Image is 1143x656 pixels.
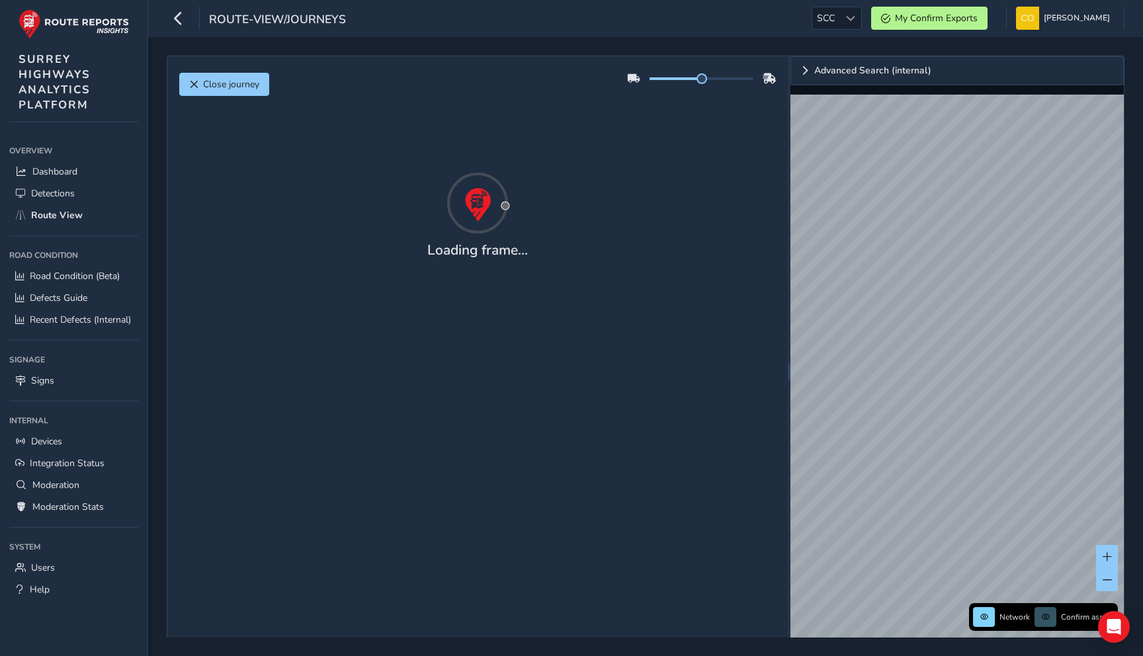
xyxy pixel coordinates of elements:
[30,457,105,470] span: Integration Status
[1098,611,1130,643] div: Open Intercom Messenger
[427,242,528,259] h4: Loading frame...
[9,452,138,474] a: Integration Status
[9,245,138,265] div: Road Condition
[31,209,83,222] span: Route View
[31,561,55,574] span: Users
[1016,7,1115,30] button: [PERSON_NAME]
[9,265,138,287] a: Road Condition (Beta)
[9,579,138,600] a: Help
[999,612,1030,622] span: Network
[19,9,129,39] img: rr logo
[19,52,91,112] span: SURREY HIGHWAYS ANALYTICS PLATFORM
[9,370,138,391] a: Signs
[209,11,346,30] span: route-view/journeys
[9,183,138,204] a: Detections
[32,165,77,178] span: Dashboard
[31,435,62,448] span: Devices
[814,66,931,75] span: Advanced Search (internal)
[9,430,138,452] a: Devices
[179,73,269,96] button: Close journey
[9,309,138,331] a: Recent Defects (Internal)
[9,537,138,557] div: System
[871,7,988,30] button: My Confirm Exports
[895,12,978,24] span: My Confirm Exports
[30,583,50,596] span: Help
[31,187,75,200] span: Detections
[30,292,87,304] span: Defects Guide
[203,78,259,91] span: Close journey
[1044,7,1110,30] span: [PERSON_NAME]
[9,474,138,496] a: Moderation
[9,496,138,518] a: Moderation Stats
[30,313,131,326] span: Recent Defects (Internal)
[9,287,138,309] a: Defects Guide
[9,557,138,579] a: Users
[32,501,104,513] span: Moderation Stats
[31,374,54,387] span: Signs
[1016,7,1039,30] img: diamond-layout
[9,141,138,161] div: Overview
[30,270,120,282] span: Road Condition (Beta)
[1061,612,1114,622] span: Confirm assets
[9,411,138,430] div: Internal
[32,479,79,491] span: Moderation
[812,7,839,29] span: SCC
[9,350,138,370] div: Signage
[790,56,1124,85] a: Expand
[9,204,138,226] a: Route View
[9,161,138,183] a: Dashboard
